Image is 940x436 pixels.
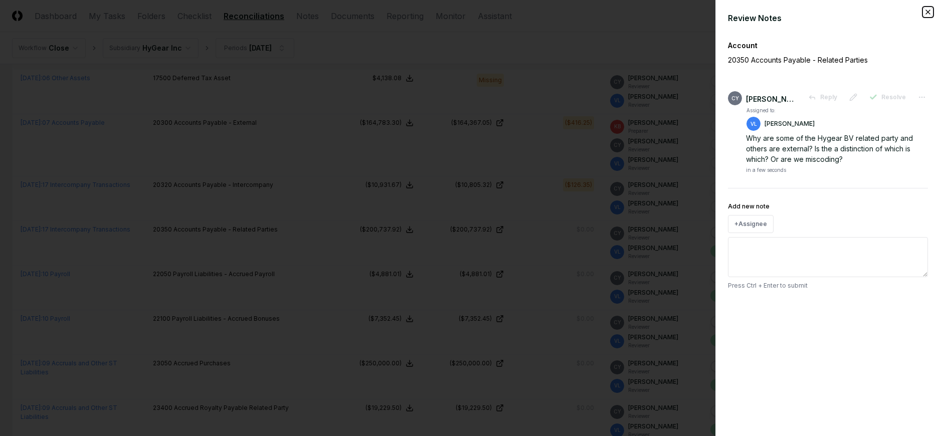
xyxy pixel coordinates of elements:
td: Assigned to: [746,106,815,115]
div: Why are some of the Hygear BV related party and others are external? Is the a distinction of whic... [746,133,928,164]
span: CY [731,95,739,102]
button: Reply [802,88,843,106]
p: 20350 Accounts Payable - Related Parties [728,55,893,65]
p: [PERSON_NAME] [765,119,815,128]
div: in a few seconds [746,166,786,174]
div: [PERSON_NAME] [746,94,796,104]
div: Review Notes [728,12,928,24]
span: Resolve [881,93,906,102]
p: Press Ctrl + Enter to submit [728,281,928,290]
label: Add new note [728,202,770,210]
button: +Assignee [728,215,774,233]
div: Account [728,40,928,51]
button: Resolve [863,88,912,106]
span: VL [750,120,757,128]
